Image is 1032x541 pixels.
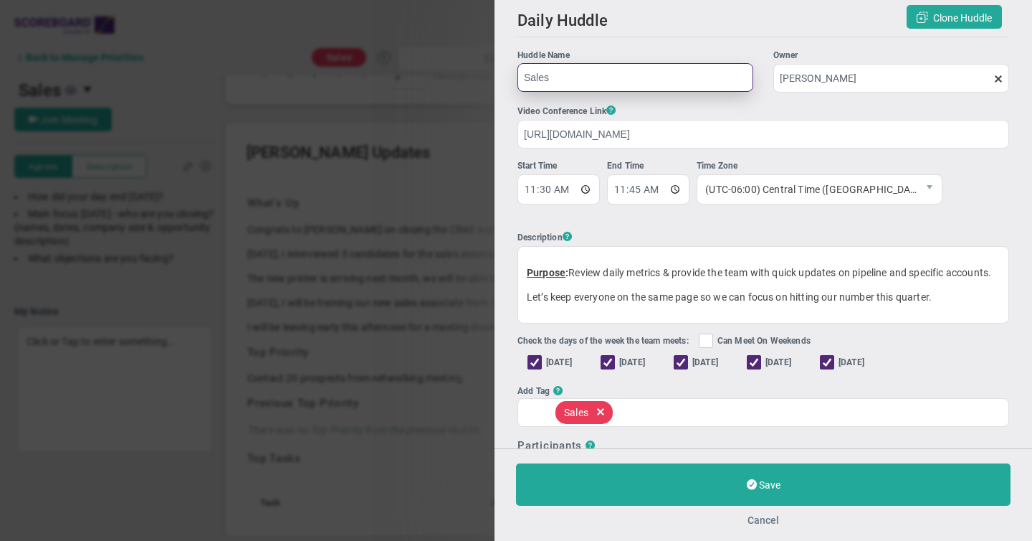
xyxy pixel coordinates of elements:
[517,334,689,350] label: Check the days of the week the team meets:
[527,290,1000,304] p: Let’s keep everyone on the same page so we can focus on hitting our number this quarter.
[564,403,588,422] span: Sales
[1009,72,1021,84] span: clear
[717,334,811,350] span: Can Meet On Weekends
[773,64,1009,93] input: Owner
[517,385,550,398] div: Add Tag
[517,120,1009,149] input: Insert the URL to the Virtual Meeting location...
[838,355,864,372] span: [DATE]
[697,175,917,204] span: (UTC-06:00) Central Time ([GEOGRAPHIC_DATA] and [GEOGRAPHIC_DATA])
[747,514,779,526] button: Cancel
[593,401,608,424] span: delete
[517,49,753,62] div: Huddle Name
[517,63,753,92] input: Huddle Name Owner
[620,399,652,425] input: Add Tag Salesdelete
[517,103,1009,118] div: Video Conference Link
[546,355,572,372] span: [DATE]
[759,479,780,491] span: Save
[527,265,1000,280] p: Review daily metrics & provide the team with quick updates on pipeline and specific accounts.
[527,267,568,278] strong: :
[607,174,689,204] input: Meeting End Time
[917,175,942,204] span: select
[773,49,1009,62] div: Owner
[517,11,608,29] span: Daily Huddle
[516,464,1010,506] button: Save
[933,12,992,24] span: Clone this Huddle
[907,5,1002,29] button: Clone Huddle
[517,230,1009,245] div: Description
[619,355,645,372] span: [DATE]
[692,355,718,372] span: [DATE]
[527,267,565,278] u: Purpose
[517,439,582,452] div: Participants
[607,159,693,173] div: End Time
[517,159,603,173] div: Start Time
[765,355,791,372] span: [DATE]
[697,159,942,173] div: Time Zone
[517,174,600,204] input: Meeting Start Time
